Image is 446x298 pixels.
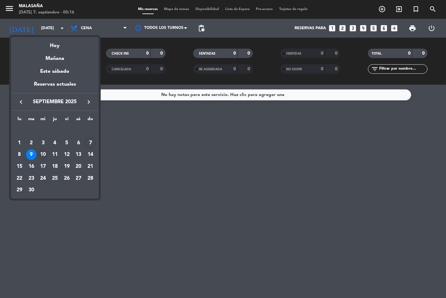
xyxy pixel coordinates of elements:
[13,149,25,161] td: 8 de septiembre de 2025
[84,149,96,161] td: 14 de septiembre de 2025
[85,138,96,148] div: 7
[61,149,72,160] div: 12
[73,138,84,148] div: 6
[13,184,25,196] td: 29 de septiembre de 2025
[15,98,27,106] button: keyboard_arrow_left
[85,161,96,172] div: 21
[13,115,25,125] th: lunes
[38,161,48,172] div: 17
[61,161,73,173] td: 19 de septiembre de 2025
[61,137,73,149] td: 5 de septiembre de 2025
[73,161,84,172] div: 20
[26,149,37,160] div: 9
[25,184,37,196] td: 30 de septiembre de 2025
[61,149,73,161] td: 12 de septiembre de 2025
[25,161,37,173] td: 16 de septiembre de 2025
[61,173,72,184] div: 26
[49,137,61,149] td: 4 de septiembre de 2025
[11,63,99,80] div: Este sábado
[14,149,25,160] div: 8
[25,173,37,184] td: 23 de septiembre de 2025
[73,149,84,160] div: 13
[37,115,49,125] th: miércoles
[25,137,37,149] td: 2 de septiembre de 2025
[13,161,25,173] td: 15 de septiembre de 2025
[14,161,25,172] div: 15
[25,149,37,161] td: 9 de septiembre de 2025
[13,125,96,137] td: SEP.
[26,173,37,184] div: 23
[84,137,96,149] td: 7 de septiembre de 2025
[11,80,99,93] div: Reservas actuales
[73,115,85,125] th: sábado
[37,173,49,184] td: 24 de septiembre de 2025
[73,137,85,149] td: 6 de septiembre de 2025
[85,98,93,106] i: keyboard_arrow_right
[11,37,99,50] div: Hoy
[13,173,25,184] td: 22 de septiembre de 2025
[14,173,25,184] div: 22
[85,149,96,160] div: 14
[49,115,61,125] th: jueves
[37,137,49,149] td: 3 de septiembre de 2025
[61,161,72,172] div: 19
[14,138,25,148] div: 1
[14,185,25,195] div: 29
[50,138,60,148] div: 4
[50,161,60,172] div: 18
[84,115,96,125] th: domingo
[49,161,61,173] td: 18 de septiembre de 2025
[85,173,96,184] div: 28
[83,98,94,106] button: keyboard_arrow_right
[25,115,37,125] th: martes
[84,161,96,173] td: 21 de septiembre de 2025
[50,173,60,184] div: 25
[38,138,48,148] div: 3
[84,173,96,184] td: 28 de septiembre de 2025
[13,137,25,149] td: 1 de septiembre de 2025
[49,173,61,184] td: 25 de septiembre de 2025
[73,173,84,184] div: 27
[26,138,37,148] div: 2
[50,149,60,160] div: 11
[37,161,49,173] td: 17 de septiembre de 2025
[27,98,83,106] span: septiembre 2025
[38,173,48,184] div: 24
[11,50,99,63] div: Mañana
[17,98,25,106] i: keyboard_arrow_left
[38,149,48,160] div: 10
[37,149,49,161] td: 10 de septiembre de 2025
[49,149,61,161] td: 11 de septiembre de 2025
[26,185,37,195] div: 30
[26,161,37,172] div: 16
[73,149,85,161] td: 13 de septiembre de 2025
[61,115,73,125] th: viernes
[73,173,85,184] td: 27 de septiembre de 2025
[61,138,72,148] div: 5
[61,173,73,184] td: 26 de septiembre de 2025
[73,161,85,173] td: 20 de septiembre de 2025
